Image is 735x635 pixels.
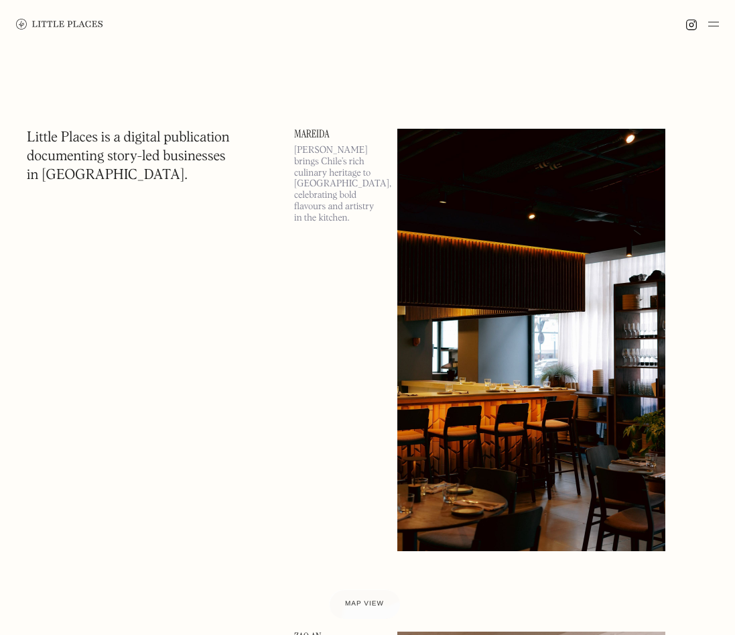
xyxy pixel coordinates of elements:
a: Mareida [294,129,381,139]
a: Map view [329,589,400,619]
p: [PERSON_NAME] brings Chile’s rich culinary heritage to [GEOGRAPHIC_DATA], celebrating bold flavou... [294,145,381,224]
img: Mareida [397,129,665,551]
h1: Little Places is a digital publication documenting story-led businesses in [GEOGRAPHIC_DATA]. [27,129,230,185]
span: Map view [345,600,384,608]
